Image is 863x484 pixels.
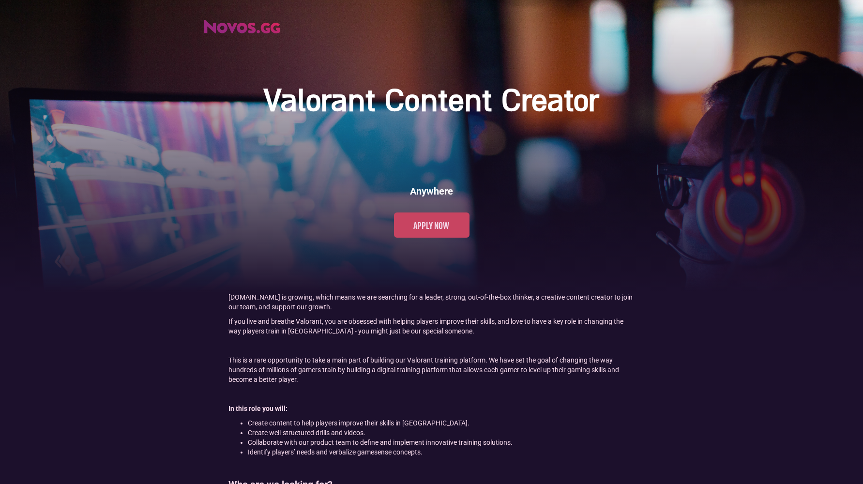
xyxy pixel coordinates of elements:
[228,405,288,412] strong: In this role you will:
[248,447,635,457] li: Identify players’ needs and verbalize gamesense concepts.
[228,292,635,312] p: [DOMAIN_NAME] is growing, which means we are searching for a leader, strong, out-of-the-box think...
[394,212,469,238] a: Apply now
[228,355,635,384] p: This is a rare opportunity to take a main part of building our Valorant training platform. We hav...
[248,438,635,447] li: Collaborate with our product team to define and implement innovative training solutions.
[410,184,453,198] h6: Anywhere
[248,428,635,438] li: Create well-structured drills and videos.
[248,418,635,428] li: Create content to help players improve their skills in [GEOGRAPHIC_DATA].
[228,389,635,399] p: ‍
[264,83,599,121] h1: Valorant Content Creator
[228,341,635,350] p: ‍
[228,317,635,336] p: If you live and breathe Valorant, you are obsessed with helping players improve their skills, and...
